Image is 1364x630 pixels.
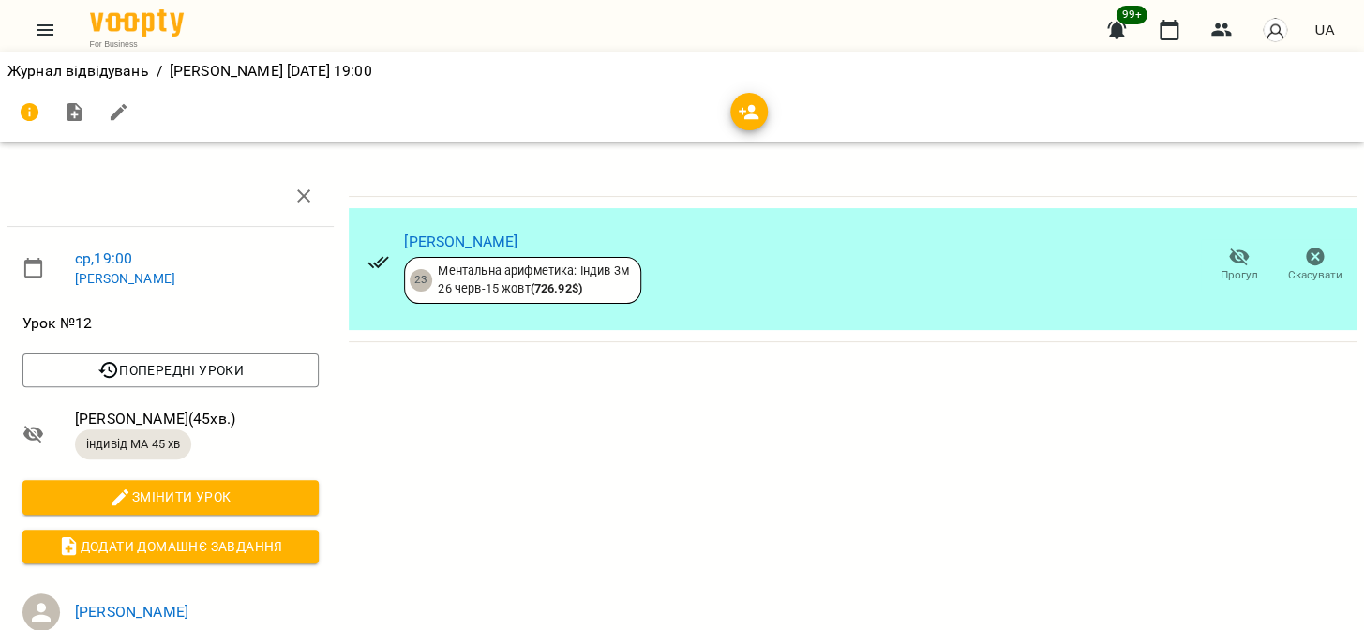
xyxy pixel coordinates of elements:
[404,232,517,250] a: [PERSON_NAME]
[157,60,162,82] li: /
[22,7,67,52] button: Menu
[1201,239,1277,292] button: Прогул
[7,62,149,80] a: Журнал відвідувань
[75,408,319,430] span: [PERSON_NAME] ( 45 хв. )
[7,60,1357,82] nav: breadcrumb
[1221,267,1258,283] span: Прогул
[22,530,319,563] button: Додати домашнє завдання
[22,312,319,335] span: Урок №12
[37,359,304,382] span: Попередні уроки
[1307,12,1342,47] button: UA
[75,436,191,453] span: індивід МА 45 хв
[1314,20,1334,39] span: UA
[75,249,132,267] a: ср , 19:00
[410,269,432,292] div: 23
[90,9,184,37] img: Voopty Logo
[531,281,582,295] b: ( 726.92 $ )
[90,38,184,50] span: For Business
[37,535,304,558] span: Додати домашнє завдання
[1277,239,1353,292] button: Скасувати
[22,353,319,387] button: Попередні уроки
[438,262,628,297] div: Ментальна арифметика: Індив 3м 26 черв - 15 жовт
[75,603,188,621] a: [PERSON_NAME]
[1262,17,1288,43] img: avatar_s.png
[1117,6,1147,24] span: 99+
[22,480,319,514] button: Змінити урок
[1288,267,1342,283] span: Скасувати
[170,60,372,82] p: [PERSON_NAME] [DATE] 19:00
[75,271,175,286] a: [PERSON_NAME]
[37,486,304,508] span: Змінити урок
